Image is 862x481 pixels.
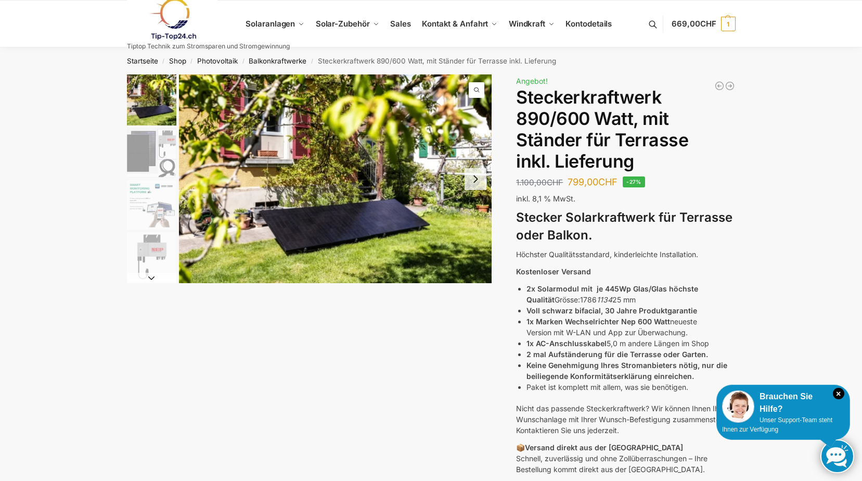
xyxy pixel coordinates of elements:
a: Solar-Zubehör [312,1,383,47]
strong: 2x Solarmodul mit je 445Wp Glas/Glas höchste Qualität [526,284,698,304]
a: Kontodetails [561,1,616,47]
span: 1 [721,17,736,31]
li: 1 / 10 [179,74,492,283]
a: Balkonkraftwerke [249,57,306,65]
em: 1134 [597,295,612,304]
span: / [306,57,317,66]
strong: Versand direkt aus der [GEOGRAPHIC_DATA] [525,443,683,452]
span: CHF [700,19,716,29]
span: Angebot! [516,77,548,85]
li: 5 / 10 [124,283,176,335]
span: / [158,57,169,66]
strong: 2 mal Aufständerung für die Terrasse oder Garten. [526,350,708,359]
a: aldernativ Solaranlagen 5265 web scaled scaled scaledaldernativ Solaranlagen 5265 web scaled scal... [179,74,492,283]
strong: Kostenloser Versand [516,267,591,276]
p: 📦 Schnell, zuverlässig und ohne Zollüberraschungen – Ihre Bestellung kommt direkt aus der [GEOGRA... [516,442,735,475]
li: Grösse: [526,283,735,305]
bdi: 799,00 [568,176,617,187]
span: Kontakt & Anfahrt [422,19,488,29]
span: 1786 25 mm [580,295,636,304]
a: Sales [386,1,415,47]
span: Windkraft [509,19,545,29]
a: Kontakt & Anfahrt [418,1,502,47]
a: 669,00CHF 1 [672,8,735,40]
p: Tiptop Technik zum Stromsparen und Stromgewinnung [127,43,290,49]
i: Schließen [833,388,844,399]
div: Brauchen Sie Hilfe? [722,390,844,415]
strong: 1x Marken Wechselrichter Nep 600 Watt [526,317,670,326]
span: Unser Support-Team steht Ihnen zur Verfügung [722,416,832,433]
img: nep-microwechselrichter-600w [127,232,176,282]
span: CHF [598,176,617,187]
strong: Voll schwarz bifacial, [526,306,603,315]
a: Startseite [127,57,158,65]
img: H2c172fe1dfc145729fae6a5890126e09w.jpg_960x960_39c920dd-527c-43d8-9d2f-57e1d41b5fed_1445x [127,180,176,230]
a: Balkonkraftwerk 1780 Watt mit 4 KWh Zendure Batteriespeicher Notstrom fähig [725,81,735,91]
p: Höchster Qualitätsstandard, kinderleichte Installation. [516,249,735,260]
strong: 1x AC-Anschlusskabel [526,339,607,348]
span: 669,00 [672,19,716,29]
img: Solaranlagen Terrasse, Garten Balkon [127,74,176,125]
p: Nicht das passende Steckerkraftwerk? Wir können Ihnen Ihre Wunschanlage mit Ihrer Wunsch-Befestig... [516,403,735,436]
li: 1 / 10 [124,74,176,126]
nav: Breadcrumb [108,47,754,74]
li: neueste Version mit W-LAN und App zur Überwachung. [526,316,735,338]
button: Next slide [127,273,176,283]
span: inkl. 8,1 % MwSt. [516,194,575,203]
strong: 30 Jahre Produktgarantie [605,306,697,315]
img: Balkonkraftwerk 860 [127,128,176,178]
bdi: 1.100,00 [516,178,563,187]
li: 5,0 m andere Längen im Shop [526,338,735,349]
button: Next slide [465,168,486,190]
li: 4 / 10 [124,231,176,283]
span: -27% [623,176,645,187]
span: / [186,57,197,66]
h1: Steckerkraftwerk 890/600 Watt, mit Ständer für Terrasse inkl. Lieferung [516,87,735,172]
img: Customer service [722,390,754,423]
span: Sales [390,19,411,29]
a: Shop [169,57,186,65]
img: Solaranlagen Terrasse, Garten Balkon [179,74,492,283]
a: Balkonkraftwerk 890/600 Watt bificial Glas/Glas [714,81,725,91]
a: Photovoltaik [197,57,238,65]
span: Kontodetails [565,19,612,29]
strong: Stecker Solarkraftwerk für Terrasse oder Balkon. [516,210,732,243]
span: CHF [547,178,563,187]
li: Paket ist komplett mit allem, was sie benötigen. [526,382,735,393]
li: 2 / 10 [124,126,176,179]
span: Solar-Zubehör [316,19,370,29]
strong: Keine Genehmigung Ihres Stromanbieters nötig, nur die beiliegende Konformitätserklärung einreichen. [526,361,727,381]
a: Windkraft [505,1,559,47]
span: / [238,57,249,66]
li: 3 / 10 [124,179,176,231]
